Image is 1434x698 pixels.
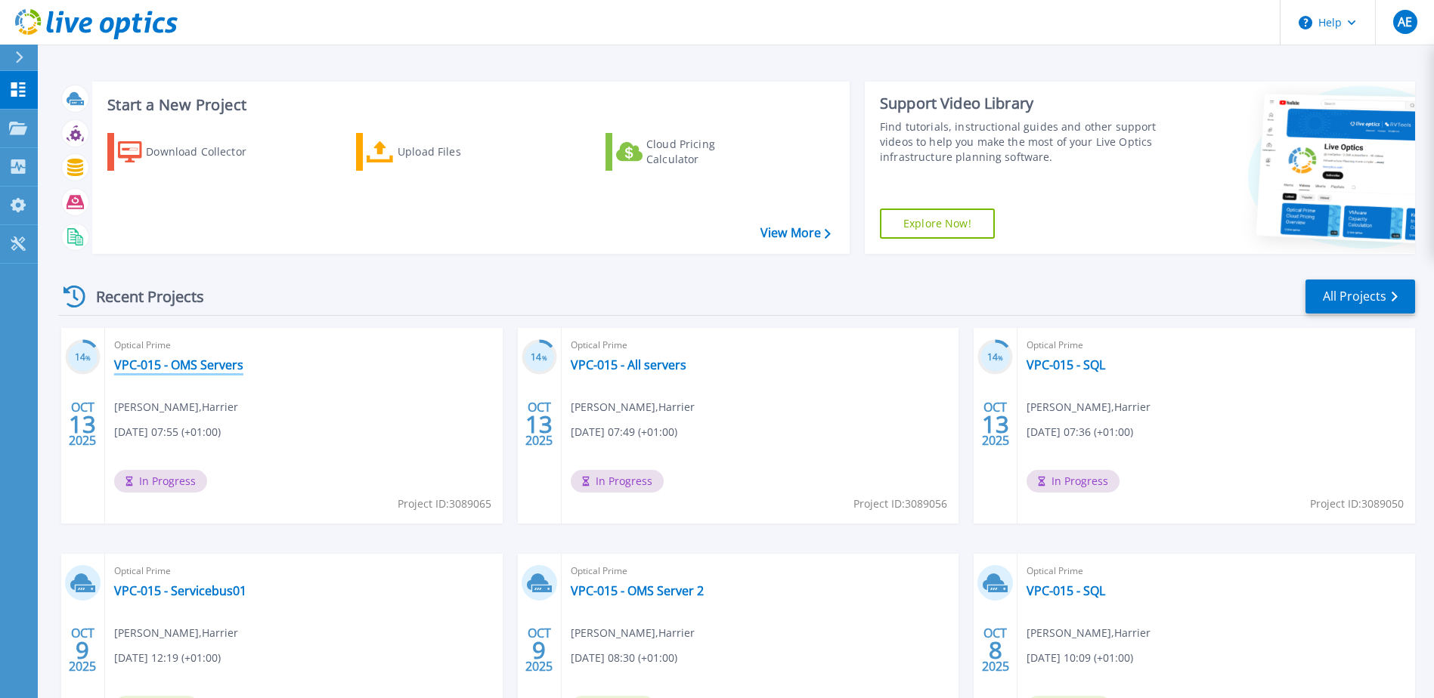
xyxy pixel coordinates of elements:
a: View More [760,226,831,240]
a: VPC-015 - OMS Servers [114,357,243,372]
span: 9 [532,644,546,656]
span: [DATE] 10:09 (+01:00) [1027,650,1133,666]
span: Optical Prime [571,563,950,579]
span: 8 [989,644,1002,656]
a: Explore Now! [880,208,995,239]
span: Project ID: 3089050 [1310,496,1404,512]
span: Optical Prime [1027,563,1406,579]
span: [DATE] 07:55 (+01:00) [114,424,221,440]
span: In Progress [1027,470,1120,493]
span: AE [1398,16,1412,28]
span: % [85,354,91,362]
h3: Start a New Project [107,97,830,113]
a: All Projects [1305,280,1415,313]
a: Upload Files [356,133,525,171]
span: [PERSON_NAME] , Harrier [1027,625,1151,641]
span: [DATE] 07:36 (+01:00) [1027,424,1133,440]
span: [PERSON_NAME] , Harrier [571,399,695,415]
span: [DATE] 12:19 (+01:00) [114,650,221,666]
span: Optical Prime [1027,337,1406,354]
div: Upload Files [398,137,519,167]
span: [DATE] 07:49 (+01:00) [571,424,677,440]
div: Find tutorials, instructional guides and other support videos to help you make the most of your L... [880,119,1160,165]
span: [PERSON_NAME] , Harrier [571,625,695,641]
span: % [542,354,547,362]
span: % [998,354,1003,362]
span: [PERSON_NAME] , Harrier [114,399,238,415]
span: Optical Prime [114,563,494,579]
a: Download Collector [107,133,276,171]
div: Recent Projects [58,278,225,315]
span: In Progress [114,470,207,493]
div: OCT 2025 [981,397,1010,452]
h3: 14 [65,349,101,366]
a: VPC-015 - All servers [571,357,686,372]
span: In Progress [571,470,664,493]
span: 13 [982,418,1009,431]
span: [DATE] 08:30 (+01:00) [571,650,677,666]
h3: 14 [522,349,557,366]
div: Cloud Pricing Calculator [646,137,767,167]
span: Optical Prime [114,337,494,354]
span: [PERSON_NAME] , Harrier [1027,399,1151,415]
div: OCT 2025 [525,622,553,678]
div: OCT 2025 [68,622,97,678]
span: Project ID: 3089056 [853,496,947,512]
span: 9 [76,644,89,656]
a: VPC-015 - Servicebus01 [114,583,246,598]
a: Cloud Pricing Calculator [606,133,774,171]
a: VPC-015 - SQL [1027,357,1105,372]
div: OCT 2025 [525,397,553,452]
a: VPC-015 - SQL [1027,583,1105,598]
span: 13 [525,418,553,431]
div: Support Video Library [880,94,1160,113]
span: [PERSON_NAME] , Harrier [114,625,238,641]
span: Optical Prime [571,337,950,354]
span: 13 [69,418,96,431]
div: OCT 2025 [981,622,1010,678]
a: VPC-015 - OMS Server 2 [571,583,704,598]
div: OCT 2025 [68,397,97,452]
div: Download Collector [146,137,267,167]
span: Project ID: 3089065 [398,496,491,512]
h3: 14 [977,349,1013,366]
